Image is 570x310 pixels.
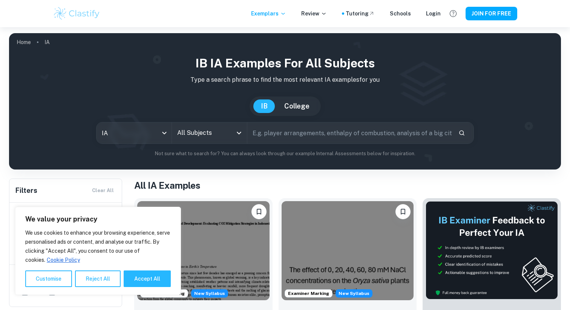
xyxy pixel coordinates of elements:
[15,185,37,196] h6: Filters
[282,201,414,300] img: ESS IA example thumbnail: To what extent do diPerent NaCl concentr
[253,99,275,113] button: IB
[9,33,561,170] img: profile cover
[426,9,441,18] a: Login
[44,38,50,46] p: IA
[25,270,72,287] button: Customise
[455,127,468,139] button: Search
[466,7,517,20] button: JOIN FOR FREE
[251,9,286,18] p: Exemplars
[301,9,327,18] p: Review
[15,207,181,295] div: We value your privacy
[285,290,332,297] span: Examiner Marking
[25,228,171,264] p: We use cookies to enhance your browsing experience, serve personalised ads or content, and analys...
[75,270,121,287] button: Reject All
[395,204,411,219] button: Please log in to bookmark exemplars
[426,201,558,299] img: Thumbnail
[15,75,555,84] p: Type a search phrase to find the most relevant IA examples for you
[124,270,171,287] button: Accept All
[336,289,372,298] span: New Syllabus
[134,179,561,192] h1: All IA Examples
[247,122,452,144] input: E.g. player arrangements, enthalpy of combustion, analysis of a big city...
[336,289,372,298] div: Starting from the May 2026 session, the ESS IA requirements have changed. We created this exempla...
[234,128,244,138] button: Open
[346,9,375,18] a: Tutoring
[25,215,171,224] p: We value your privacy
[53,6,101,21] img: Clastify logo
[137,201,270,300] img: ESS IA example thumbnail: To what extent do CO2 emissions contribu
[277,99,317,113] button: College
[447,7,460,20] button: Help and Feedback
[251,204,267,219] button: Please log in to bookmark exemplars
[191,289,228,298] div: Starting from the May 2026 session, the ESS IA requirements have changed. We created this exempla...
[15,54,555,72] h1: IB IA examples for all subjects
[390,9,411,18] a: Schools
[97,122,172,144] div: IA
[46,257,80,263] a: Cookie Policy
[15,150,555,157] p: Not sure what to search for? You can always look through our example Internal Assessments below f...
[191,289,228,298] span: New Syllabus
[17,37,31,47] a: Home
